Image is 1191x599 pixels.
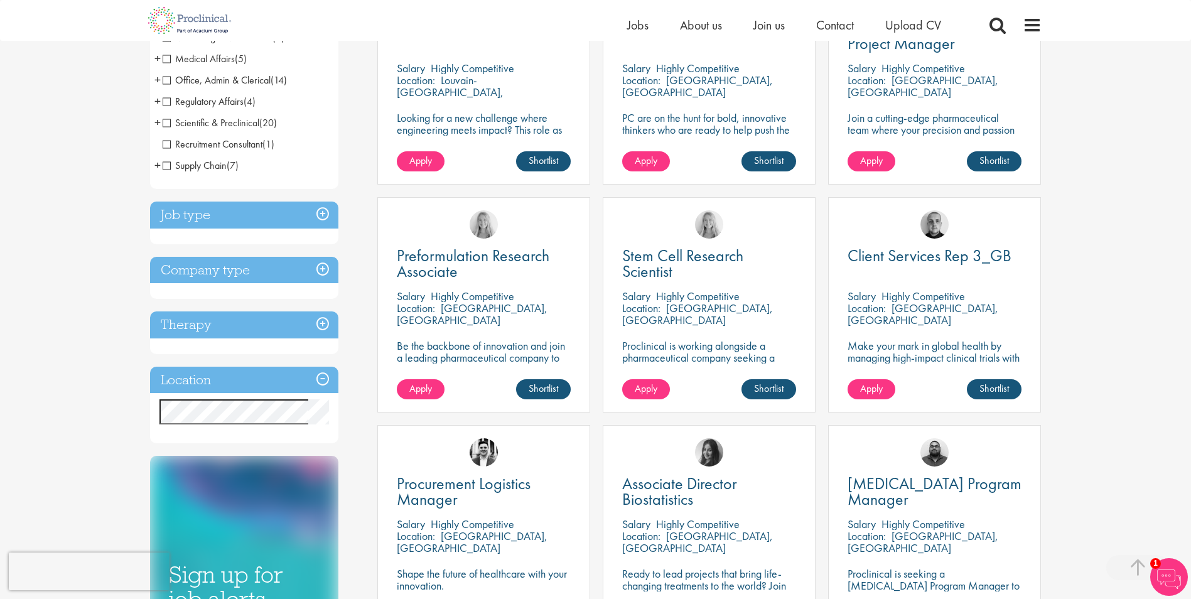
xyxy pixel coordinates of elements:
p: [GEOGRAPHIC_DATA], [GEOGRAPHIC_DATA] [397,301,547,327]
span: Medical Affairs [163,52,247,65]
span: Regulatory Affairs [163,95,256,108]
span: Location: [622,73,660,87]
span: Upload CV [885,17,941,33]
a: Apply [848,379,895,399]
span: Associate Director Biostatistics [622,473,737,510]
span: Apply [409,382,432,395]
span: Apply [635,382,657,395]
img: Edward Little [470,438,498,467]
span: Salary [397,61,425,75]
a: Shortlist [741,379,796,399]
span: Recruitment Consultant [163,138,262,151]
p: Highly Competitive [656,289,740,303]
p: Join a cutting-edge pharmaceutical team where your precision and passion for quality will help sh... [848,112,1021,159]
p: [GEOGRAPHIC_DATA], [GEOGRAPHIC_DATA] [622,301,773,327]
span: [MEDICAL_DATA] Program Manager [848,473,1021,510]
span: Scientific & Preclinical [163,116,259,129]
span: Apply [860,154,883,167]
a: Apply [397,379,445,399]
p: [GEOGRAPHIC_DATA], [GEOGRAPHIC_DATA] [622,529,773,555]
a: Shortlist [741,151,796,171]
span: + [154,113,161,132]
h3: Company type [150,257,338,284]
span: Salary [848,517,876,531]
span: Location: [397,73,435,87]
a: Shortlist [516,151,571,171]
a: Join us [753,17,785,33]
p: Highly Competitive [656,61,740,75]
span: Salary [622,517,650,531]
span: Location: [622,301,660,315]
span: Office, Admin & Clerical [163,73,287,87]
span: Office, Admin & Clerical [163,73,271,87]
span: Client Services Rep 3_GB [848,245,1011,266]
a: Apply [622,151,670,171]
span: Location: [848,73,886,87]
iframe: reCAPTCHA [9,553,170,590]
span: Salary [848,61,876,75]
p: Shape the future of healthcare with your innovation. [397,568,571,591]
span: Preformulation Research Associate [397,245,549,282]
a: Shannon Briggs [695,210,723,239]
span: Apply [635,154,657,167]
p: Highly Competitive [881,61,965,75]
a: Apply [622,379,670,399]
span: Jobs [627,17,649,33]
p: Make your mark in global health by managing high-impact clinical trials with a leading CRO. [848,340,1021,375]
img: Heidi Hennigan [695,438,723,467]
img: Ashley Bennett [920,438,949,467]
a: Associate Director Biostatistics [622,476,796,507]
h3: Therapy [150,311,338,338]
a: Apply [848,151,895,171]
span: Salary [397,289,425,303]
p: Highly Competitive [881,289,965,303]
span: (14) [271,73,287,87]
h3: Job type [150,202,338,229]
span: Location: [397,301,435,315]
span: Apply [860,382,883,395]
a: About us [680,17,722,33]
a: Shortlist [516,379,571,399]
span: Supply Chain [163,159,239,172]
a: Contact [816,17,854,33]
span: (7) [227,159,239,172]
p: Highly Competitive [656,517,740,531]
span: Salary [848,289,876,303]
span: + [154,92,161,111]
span: + [154,49,161,68]
p: Highly Competitive [881,517,965,531]
span: Salary [397,517,425,531]
p: [GEOGRAPHIC_DATA], [GEOGRAPHIC_DATA] [848,301,998,327]
p: [GEOGRAPHIC_DATA], [GEOGRAPHIC_DATA] [848,529,998,555]
p: Highly Competitive [431,289,514,303]
p: Highly Competitive [431,517,514,531]
span: + [154,70,161,89]
img: Chatbot [1150,558,1188,596]
img: Harry Budge [920,210,949,239]
a: Shortlist [967,151,1021,171]
p: [GEOGRAPHIC_DATA], [GEOGRAPHIC_DATA] [622,73,773,99]
span: Medical Affairs [163,52,235,65]
p: Highly Competitive [431,61,514,75]
a: Apply [397,151,445,171]
span: Stem Cell Research Scientist [622,245,743,282]
span: Recruitment Consultant [163,138,274,151]
p: [GEOGRAPHIC_DATA], [GEOGRAPHIC_DATA] [848,73,998,99]
img: Shannon Briggs [470,210,498,239]
span: 1 [1150,558,1161,569]
p: Be the backbone of innovation and join a leading pharmaceutical company to help keep life-changin... [397,340,571,387]
a: Preformulation Research Associate [397,248,571,279]
span: Location: [848,301,886,315]
a: Client Services Rep 3_GB [848,248,1021,264]
span: (20) [259,116,277,129]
